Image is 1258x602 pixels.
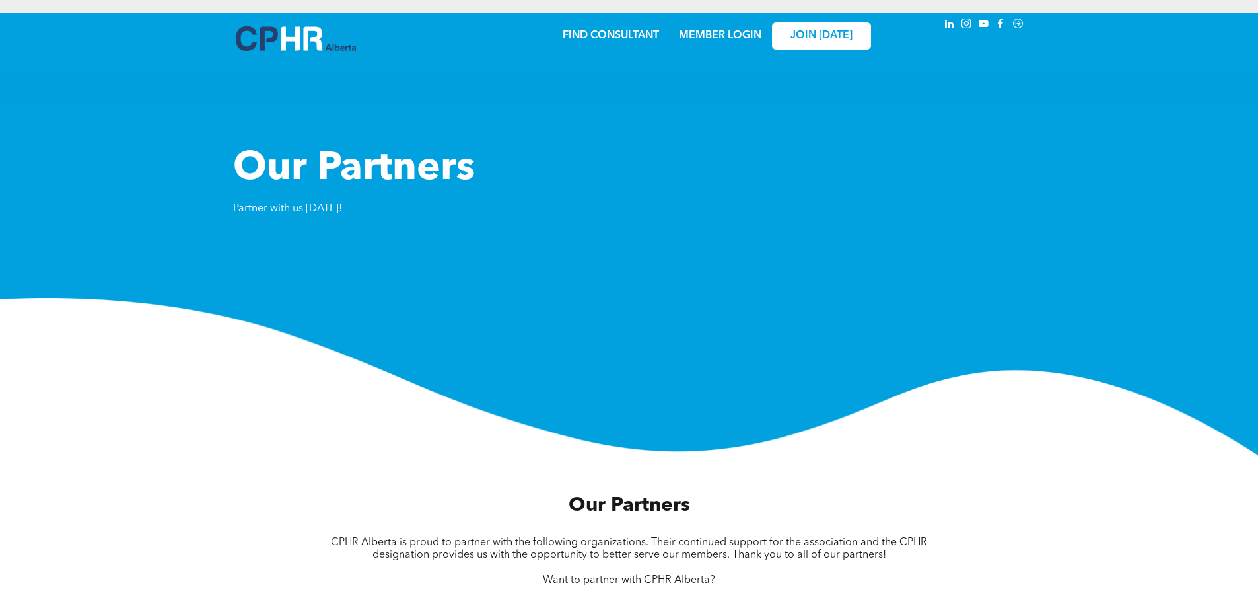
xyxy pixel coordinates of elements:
[772,22,871,50] a: JOIN [DATE]
[543,575,715,585] span: Want to partner with CPHR Alberta?
[331,537,927,560] span: CPHR Alberta is proud to partner with the following organizations. Their continued support for th...
[236,26,356,51] img: A blue and white logo for cp alberta
[563,30,659,41] a: FIND CONSULTANT
[233,204,342,214] span: Partner with us [DATE]!
[977,17,991,34] a: youtube
[1011,17,1026,34] a: Social network
[679,30,761,41] a: MEMBER LOGIN
[960,17,974,34] a: instagram
[994,17,1008,34] a: facebook
[569,496,690,515] span: Our Partners
[790,30,853,42] span: JOIN [DATE]
[942,17,957,34] a: linkedin
[233,149,475,189] span: Our Partners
